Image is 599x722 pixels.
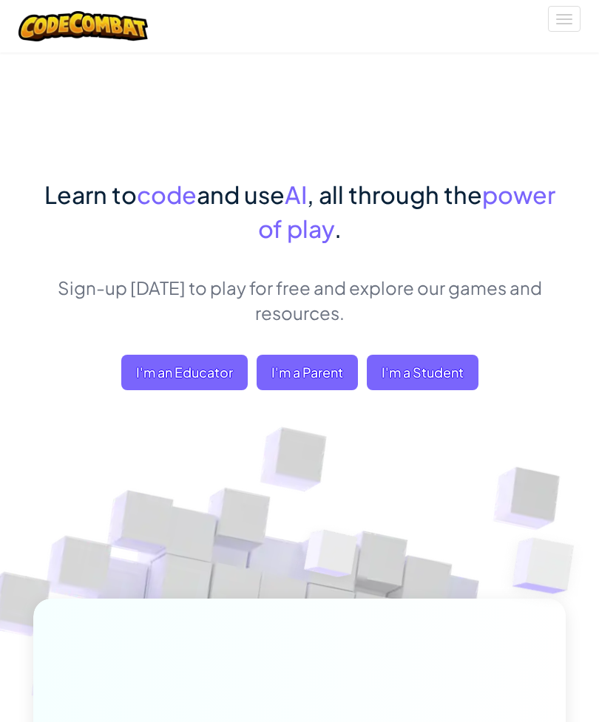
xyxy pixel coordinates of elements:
[285,180,307,209] span: AI
[137,180,197,209] span: code
[367,355,478,390] button: I'm a Student
[18,11,148,41] img: CodeCombat logo
[257,355,358,390] a: I'm a Parent
[274,498,389,617] img: Overlap cubes
[307,180,482,209] span: , all through the
[334,214,342,243] span: .
[197,180,285,209] span: and use
[121,355,248,390] a: I'm an Educator
[33,275,566,325] p: Sign-up [DATE] to play for free and explore our games and resources.
[44,180,137,209] span: Learn to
